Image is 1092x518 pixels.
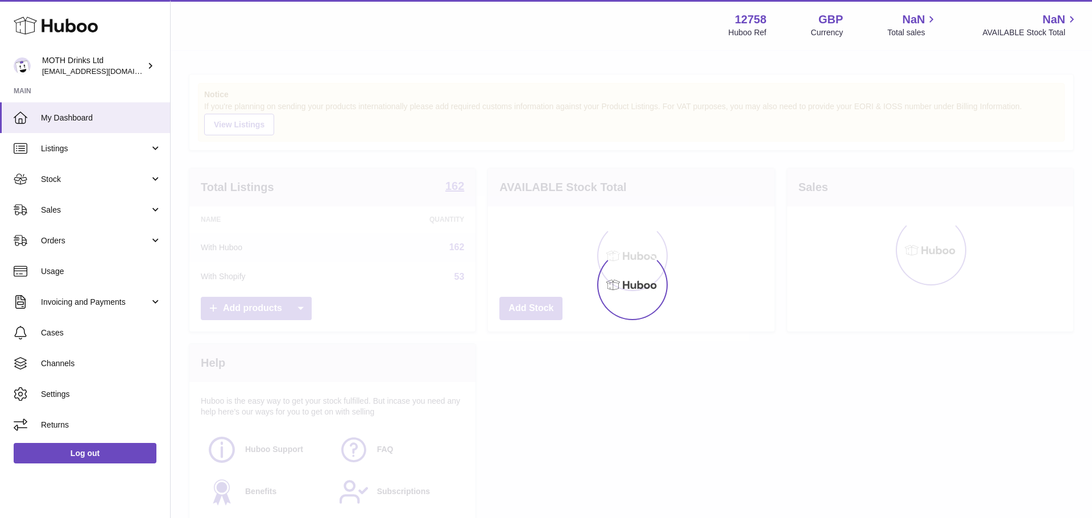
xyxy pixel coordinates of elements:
[41,143,150,154] span: Listings
[41,420,162,430] span: Returns
[982,12,1078,38] a: NaN AVAILABLE Stock Total
[982,27,1078,38] span: AVAILABLE Stock Total
[41,328,162,338] span: Cases
[41,113,162,123] span: My Dashboard
[902,12,925,27] span: NaN
[41,297,150,308] span: Invoicing and Payments
[729,27,767,38] div: Huboo Ref
[41,389,162,400] span: Settings
[41,358,162,369] span: Channels
[42,55,144,77] div: MOTH Drinks Ltd
[887,12,938,38] a: NaN Total sales
[41,266,162,277] span: Usage
[42,67,167,76] span: [EMAIL_ADDRESS][DOMAIN_NAME]
[735,12,767,27] strong: 12758
[41,205,150,216] span: Sales
[887,27,938,38] span: Total sales
[811,27,843,38] div: Currency
[818,12,843,27] strong: GBP
[14,57,31,74] img: orders@mothdrinks.com
[1043,12,1065,27] span: NaN
[41,235,150,246] span: Orders
[14,443,156,463] a: Log out
[41,174,150,185] span: Stock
